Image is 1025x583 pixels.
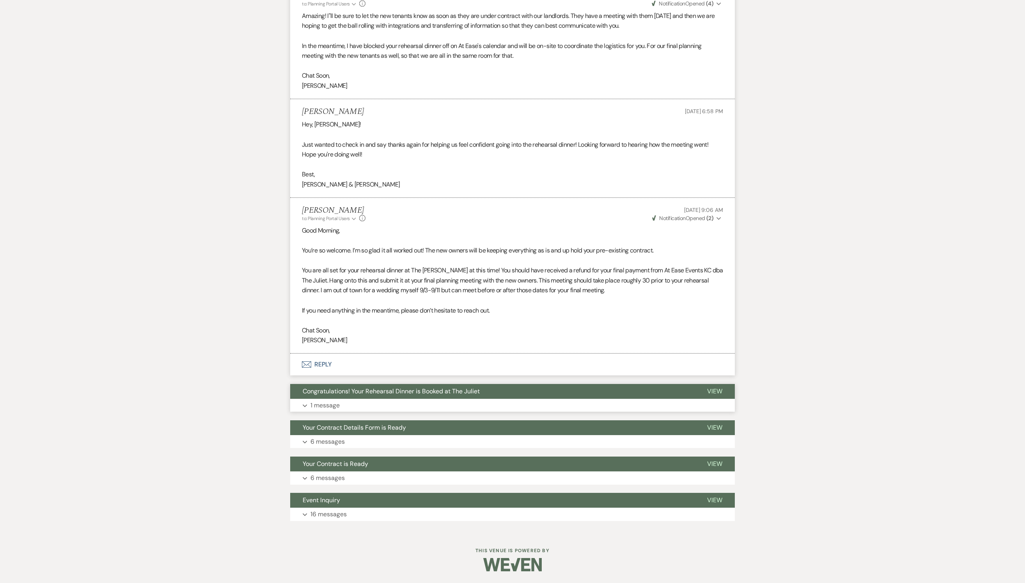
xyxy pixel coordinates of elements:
span: View [707,496,722,504]
button: View [695,457,735,471]
p: 1 message [310,400,340,411]
h5: [PERSON_NAME] [302,107,364,117]
button: to: Planning Portal Users [302,215,357,222]
button: View [695,420,735,435]
button: Reply [290,354,735,375]
p: 6 messages [310,473,345,483]
button: Event Inquiry [290,493,695,508]
p: 6 messages [310,437,345,447]
img: Weven Logo [483,551,542,578]
strong: ( 2 ) [706,215,713,222]
p: [PERSON_NAME] [302,335,723,345]
p: You are all set for your rehearsal dinner at The [PERSON_NAME] at this time! You should have rece... [302,265,723,295]
span: Opened [652,215,713,222]
span: View [707,460,722,468]
span: Congratulations! Your Rehearsal Dinner is Booked at The Juliet [303,387,480,395]
p: [PERSON_NAME] [302,81,723,91]
span: Notification [659,215,685,222]
span: to: Planning Portal Users [302,215,350,222]
span: View [707,423,722,432]
button: 1 message [290,399,735,412]
button: View [695,493,735,508]
p: Amazing! I"ll be sure to let the new tenants know as soon as they are under contract with our lan... [302,11,723,31]
p: 16 messages [310,509,347,519]
button: Congratulations! Your Rehearsal Dinner is Booked at The Juliet [290,384,695,399]
p: Hey, [PERSON_NAME]! [302,119,723,130]
span: Event Inquiry [303,496,340,504]
p: Best, [302,169,723,180]
span: [DATE] 9:06 AM [684,206,723,213]
p: In the meantime, I have blocked your rehearsal dinner off on At Ease's calendar and will be on-si... [302,41,723,61]
button: 6 messages [290,471,735,485]
p: Good Morning, [302,226,723,236]
p: Chat Soon, [302,71,723,81]
p: You’re so welcome. I’m so glad it all worked out! The new owners will be keeping everything as is... [302,245,723,256]
span: View [707,387,722,395]
button: Your Contract Details Form is Ready [290,420,695,435]
button: 16 messages [290,508,735,521]
span: Your Contract is Ready [303,460,368,468]
button: NotificationOpened (2) [651,214,723,222]
button: View [695,384,735,399]
button: Your Contract is Ready [290,457,695,471]
p: Chat Soon, [302,325,723,336]
p: [PERSON_NAME] & [PERSON_NAME] [302,180,723,190]
span: to: Planning Portal Users [302,1,350,7]
p: If you need anything in the meantime, please don’t hesitate to reach out. [302,306,723,316]
p: Just wanted to check in and say thanks again for helping us feel confident going into the rehears... [302,140,723,160]
span: Your Contract Details Form is Ready [303,423,406,432]
span: [DATE] 6:58 PM [685,108,723,115]
h5: [PERSON_NAME] [302,206,365,215]
button: 6 messages [290,435,735,448]
button: to: Planning Portal Users [302,0,357,7]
